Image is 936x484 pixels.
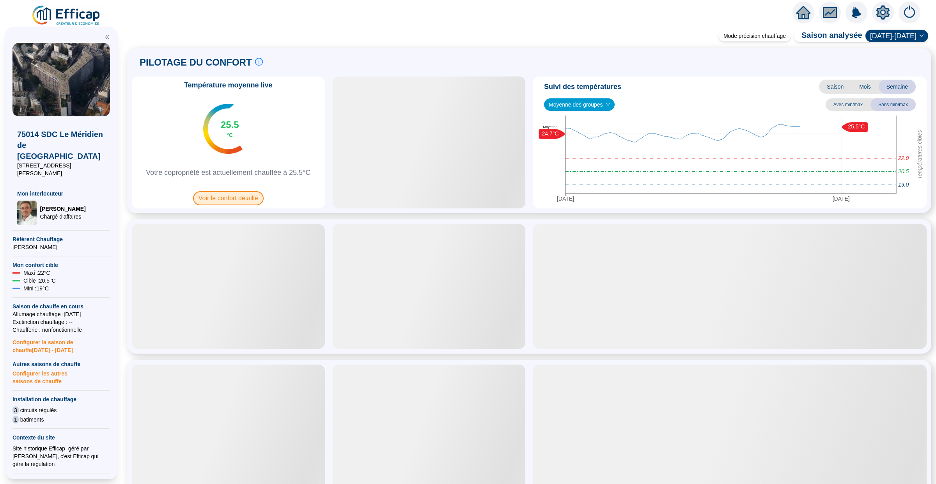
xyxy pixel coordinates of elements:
[40,205,85,213] span: [PERSON_NAME]
[140,56,252,69] span: PILOTAGE DU CONFORT
[544,81,621,92] span: Suivi des températures
[105,34,110,40] span: double-left
[203,104,243,154] img: indicateur températures
[23,269,50,277] span: Maxi : 22 °C
[876,5,890,20] span: setting
[31,5,102,27] img: efficap energie logo
[898,181,909,188] tspan: 19.0
[12,243,110,251] span: [PERSON_NAME]
[12,261,110,269] span: Mon confort cible
[919,34,924,38] span: down
[833,196,850,202] tspan: [DATE]
[851,80,879,94] span: Mois
[12,434,110,441] span: Contexte du site
[12,445,110,468] div: Site historique Efficap, géré par [PERSON_NAME], c'est Efficap qui gère la régulation
[870,98,916,111] span: Sans min/max
[12,334,110,354] span: Configurer la saison de chauffe [DATE] - [DATE]
[23,277,56,285] span: Cible : 20.5 °C
[221,119,239,131] span: 25.5
[898,168,909,174] tspan: 20.5
[12,406,19,414] span: 3
[40,213,85,221] span: Chargé d'affaires
[543,125,557,129] text: Moyenne
[916,130,923,179] tspan: Températures cibles
[20,416,44,423] span: batiments
[823,5,837,20] span: fund
[819,80,851,94] span: Saison
[17,162,105,177] span: [STREET_ADDRESS][PERSON_NAME]
[255,58,263,66] span: info-circle
[846,2,867,23] img: alerts
[12,416,19,423] span: 1
[719,30,791,41] div: Mode précision chauffage
[12,318,110,326] span: Exctinction chauffage : --
[12,326,110,334] span: Chaufferie : non fonctionnelle
[898,155,909,161] tspan: 22.0
[23,285,49,292] span: Mini : 19 °C
[17,129,105,162] span: 75014 SDC Le Méridien de [GEOGRAPHIC_DATA]
[542,130,559,137] text: 24.7°C
[557,196,574,202] tspan: [DATE]
[12,310,110,318] span: Allumage chauffage : [DATE]
[20,406,57,414] span: circuits régulés
[899,2,920,23] img: alerts
[12,395,110,403] span: Installation de chauffage
[12,360,110,368] span: Autres saisons de chauffe
[848,123,865,130] text: 25.5°C
[796,5,810,20] span: home
[227,131,233,139] span: °C
[17,190,105,198] span: Mon interlocuteur
[794,30,862,42] span: Saison analysée
[12,235,110,243] span: Référent Chauffage
[826,98,870,111] span: Avec min/max
[193,191,264,205] span: Voir le confort détaillé
[12,302,110,310] span: Saison de chauffe en cours
[179,80,277,91] span: Température moyenne live
[870,30,924,42] span: 2024-2025
[17,201,37,226] img: Chargé d'affaires
[549,99,610,110] span: Moyenne des groupes
[606,102,610,107] span: down
[138,167,318,178] span: Votre copropriété est actuellement chauffée à 25.5°C
[879,80,916,94] span: Semaine
[12,368,110,385] span: Configurer les autres saisons de chauffe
